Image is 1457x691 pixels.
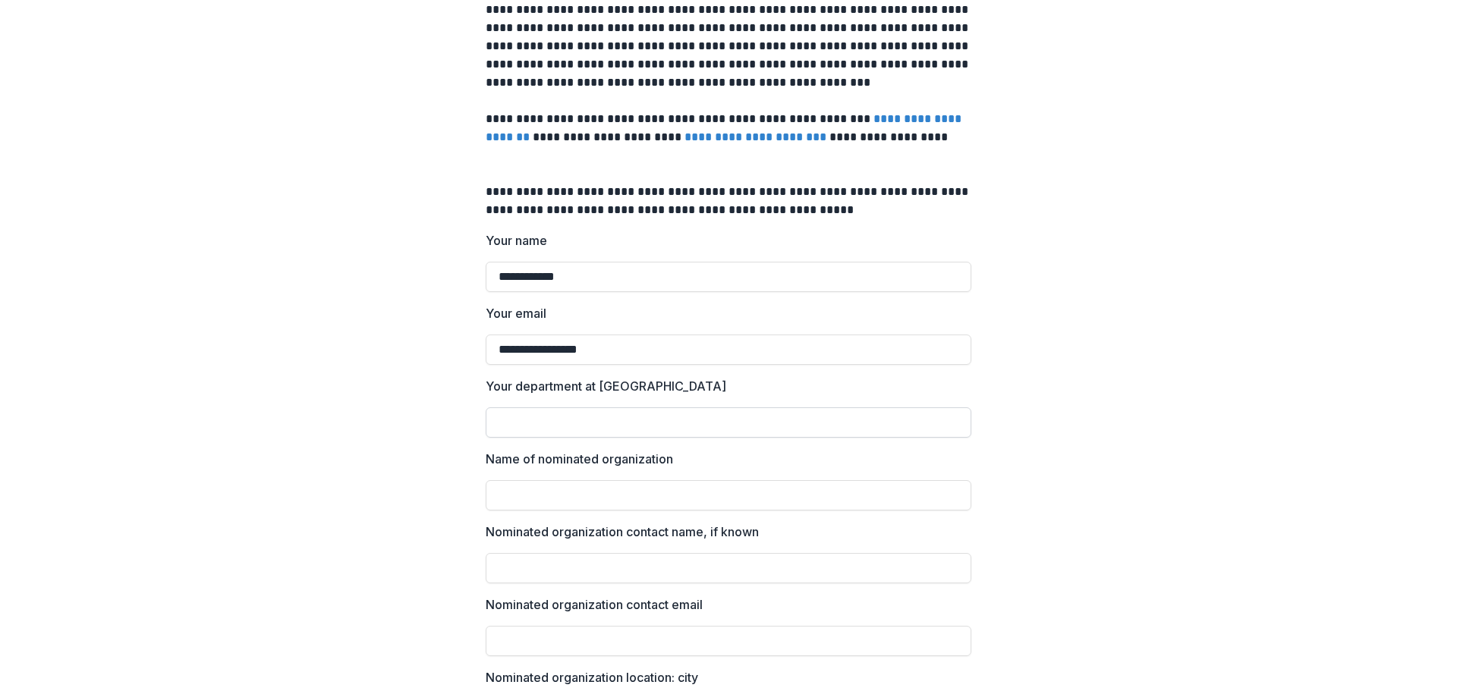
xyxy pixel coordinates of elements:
[486,377,726,395] p: Your department at [GEOGRAPHIC_DATA]
[486,304,546,322] p: Your email
[486,595,703,614] p: Nominated organization contact email
[486,523,759,541] p: Nominated organization contact name, if known
[486,450,673,468] p: Name of nominated organization
[486,668,698,686] p: Nominated organization location: city
[486,231,547,250] p: Your name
